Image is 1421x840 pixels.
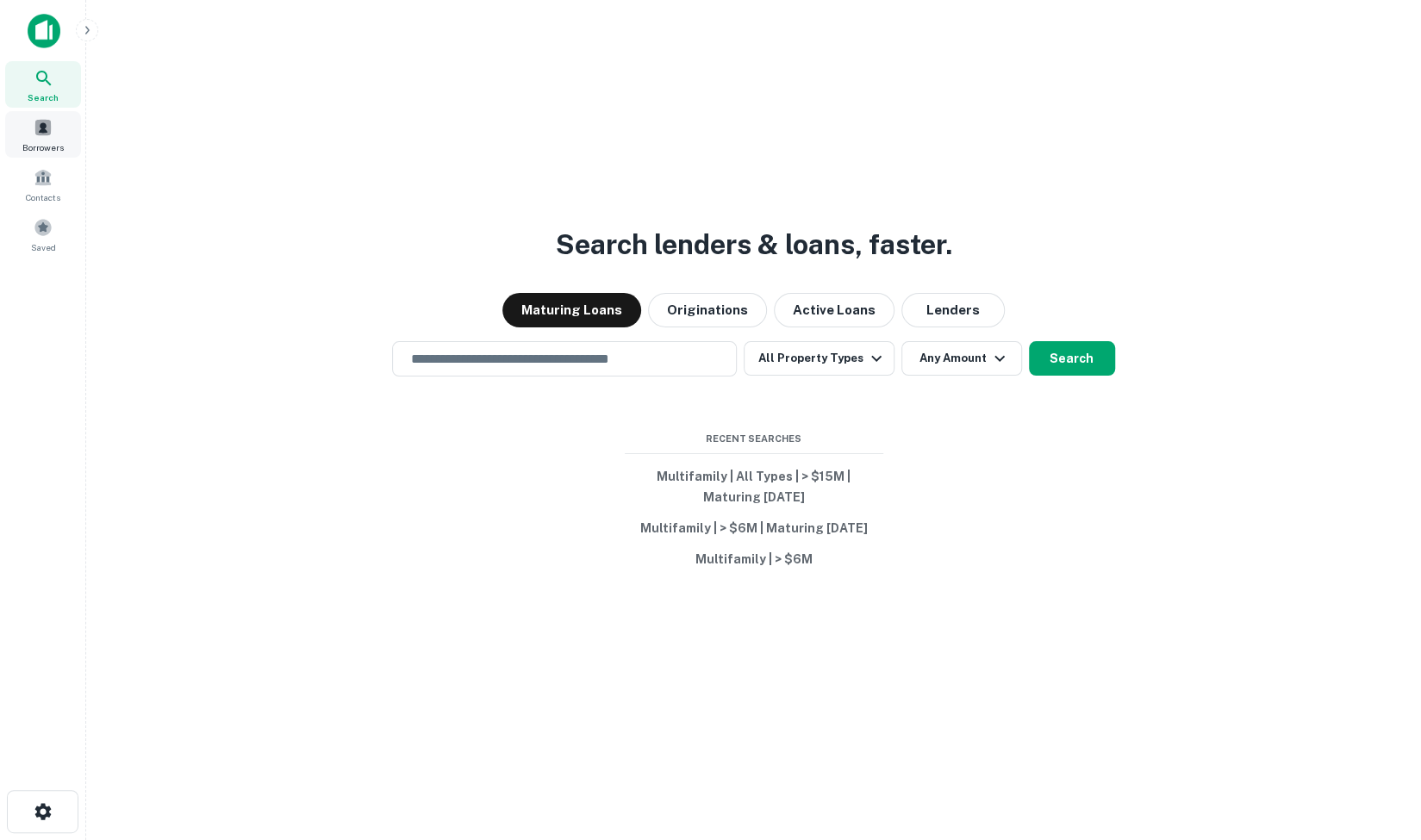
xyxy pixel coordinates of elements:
button: Any Amount [901,341,1022,376]
a: Search [5,61,81,108]
iframe: Chat Widget [1335,702,1421,785]
button: Multifamily | All Types | > $15M | Maturing [DATE] [625,461,883,513]
button: Maturing Loans [502,293,641,327]
a: Contacts [5,161,81,208]
span: Saved [31,240,56,254]
span: Search [28,90,59,104]
span: Recent Searches [625,432,883,446]
img: capitalize-icon.png [28,14,60,48]
span: Contacts [26,190,60,204]
button: Originations [648,293,767,327]
button: Active Loans [774,293,894,327]
button: Search [1029,341,1115,376]
button: All Property Types [744,341,894,376]
span: Borrowers [22,140,64,154]
a: Saved [5,211,81,258]
a: Borrowers [5,111,81,158]
button: Lenders [901,293,1005,327]
h3: Search lenders & loans, faster. [556,224,952,265]
button: Multifamily | > $6M [625,544,883,575]
button: Multifamily | > $6M | Maturing [DATE] [625,513,883,544]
